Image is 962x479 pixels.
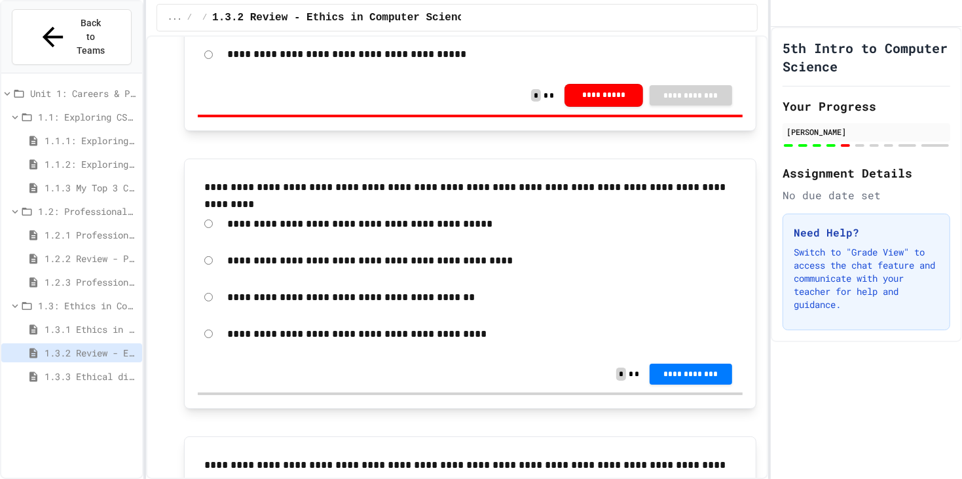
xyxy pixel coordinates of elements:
[38,110,137,124] span: 1.1: Exploring CS Careers
[783,187,950,203] div: No due date set
[187,12,192,23] span: /
[38,299,137,313] span: 1.3: Ethics in Computing
[794,246,939,311] p: Switch to "Grade View" to access the chat feature and communicate with your teacher for help and ...
[45,252,137,265] span: 1.2.2 Review - Professional Communication
[783,39,950,75] h1: 5th Intro to Computer Science
[786,126,946,138] div: [PERSON_NAME]
[794,225,939,240] h3: Need Help?
[30,86,137,100] span: Unit 1: Careers & Professionalism
[783,164,950,182] h2: Assignment Details
[783,97,950,115] h2: Your Progress
[38,204,137,218] span: 1.2: Professional Communication
[12,9,132,65] button: Back to Teams
[45,370,137,383] span: 1.3.3 Ethical dilemma reflections
[76,16,107,58] span: Back to Teams
[45,346,137,360] span: 1.3.2 Review - Ethics in Computer Science
[168,12,182,23] span: ...
[45,322,137,336] span: 1.3.1 Ethics in Computer Science
[45,228,137,242] span: 1.2.1 Professional Communication
[45,157,137,171] span: 1.1.2: Exploring CS Careers - Review
[45,134,137,147] span: 1.1.1: Exploring CS Careers
[45,181,137,195] span: 1.1.3 My Top 3 CS Careers!
[212,10,470,26] span: 1.3.2 Review - Ethics in Computer Science
[202,12,207,23] span: /
[45,275,137,289] span: 1.2.3 Professional Communication Challenge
